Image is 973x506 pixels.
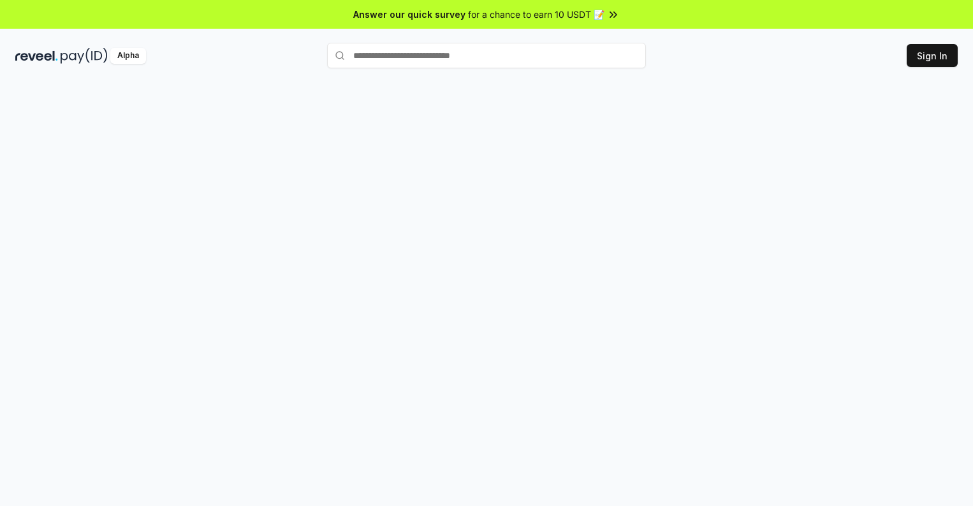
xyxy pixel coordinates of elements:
[61,48,108,64] img: pay_id
[110,48,146,64] div: Alpha
[468,8,604,21] span: for a chance to earn 10 USDT 📝
[907,44,958,67] button: Sign In
[15,48,58,64] img: reveel_dark
[353,8,465,21] span: Answer our quick survey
